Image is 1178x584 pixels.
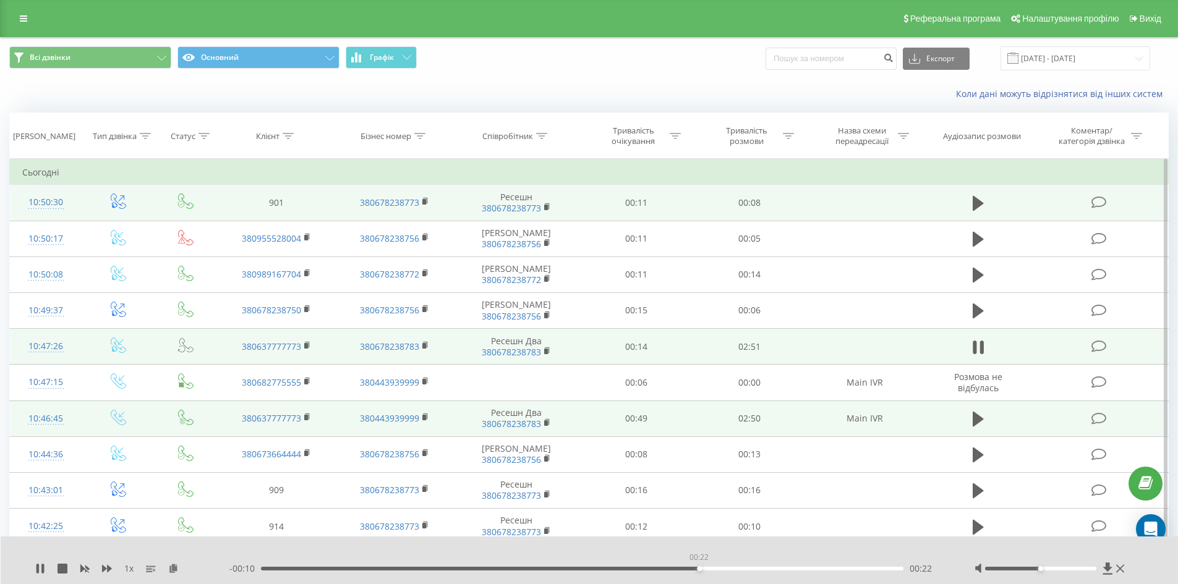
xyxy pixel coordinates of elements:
div: Open Intercom Messenger [1136,514,1166,544]
td: Ресешн [453,472,580,508]
a: 380637777773 [242,412,301,424]
div: 00:22 [687,549,711,566]
div: 10:43:01 [22,478,70,502]
div: Тип дзвінка [93,131,137,142]
td: 00:08 [580,436,693,472]
td: 00:15 [580,292,693,328]
a: 380678238783 [482,346,541,358]
td: 00:06 [580,365,693,400]
a: 380989167704 [242,268,301,280]
input: Пошук за номером [766,48,897,70]
a: 380678238783 [482,418,541,430]
a: 380673664444 [242,448,301,460]
td: 00:05 [693,221,806,256]
a: 380678238756 [360,304,419,316]
td: 00:08 [693,185,806,221]
td: Ресешн Два [453,400,580,436]
a: 380678238773 [482,489,541,501]
span: Графік [370,53,394,62]
div: Тривалість розмови [714,125,780,146]
div: Співробітник [482,131,533,142]
td: 02:50 [693,400,806,436]
a: 380678238756 [360,448,419,460]
button: Всі дзвінки [9,46,171,69]
a: 380678238773 [360,484,419,496]
a: 380678238773 [360,197,419,208]
td: 00:12 [580,509,693,544]
td: 00:06 [693,292,806,328]
td: Ресешн [453,185,580,221]
td: 00:14 [693,256,806,292]
a: 380678238756 [482,310,541,322]
span: Вихід [1140,14,1161,23]
a: 380955528004 [242,232,301,244]
td: [PERSON_NAME] [453,436,580,472]
td: 00:49 [580,400,693,436]
td: 00:11 [580,185,693,221]
span: Розмова не відбулась [954,371,1002,394]
div: Тривалість очікування [600,125,667,146]
a: 380678238756 [360,232,419,244]
td: 00:11 [580,256,693,292]
a: 380443939999 [360,412,419,424]
td: 00:13 [693,436,806,472]
td: 00:16 [693,472,806,508]
a: Коли дані можуть відрізнятися вiд інших систем [956,88,1169,99]
div: 10:44:36 [22,442,70,467]
div: 10:46:45 [22,407,70,431]
button: Експорт [903,48,970,70]
td: Main IVR [806,365,923,400]
td: 914 [218,509,335,544]
a: 380682775555 [242,376,301,388]
td: [PERSON_NAME] [453,256,580,292]
td: Ресешн Два [453,329,580,365]
td: 00:10 [693,509,806,544]
div: Бізнес номер [361,131,411,142]
div: [PERSON_NAME] [13,131,75,142]
div: Коментар/категорія дзвінка [1056,125,1128,146]
span: Реферальна програма [910,14,1001,23]
a: 380678238756 [482,238,541,250]
a: 380678238772 [360,268,419,280]
td: 901 [218,185,335,221]
a: 380637777773 [242,341,301,352]
div: 10:49:37 [22,298,70,323]
td: 00:16 [580,472,693,508]
span: 1 x [124,562,134,575]
div: 10:50:30 [22,190,70,214]
td: 00:00 [693,365,806,400]
td: [PERSON_NAME] [453,221,580,256]
div: Назва схеми переадресації [829,125,895,146]
span: 00:22 [910,562,932,575]
div: Статус [171,131,195,142]
a: 380678238773 [482,202,541,214]
span: Налаштування профілю [1022,14,1119,23]
a: 380678238783 [360,341,419,352]
td: 00:11 [580,221,693,256]
div: Accessibility label [1038,566,1043,571]
button: Графік [346,46,417,69]
div: Accessibility label [697,566,702,571]
td: 00:14 [580,329,693,365]
div: 10:50:17 [22,227,70,251]
td: [PERSON_NAME] [453,292,580,328]
div: 10:47:15 [22,370,70,394]
span: Всі дзвінки [30,53,70,62]
a: 380678238772 [482,274,541,286]
div: Клієнт [256,131,280,142]
td: 909 [218,472,335,508]
td: Сьогодні [10,160,1169,185]
a: 380678238756 [482,454,541,465]
td: Ресешн [453,509,580,544]
div: Аудіозапис розмови [943,131,1021,142]
div: 10:42:25 [22,514,70,538]
a: 380678238750 [242,304,301,316]
a: 380443939999 [360,376,419,388]
button: Основний [177,46,339,69]
a: 380678238773 [360,520,419,532]
div: 10:47:26 [22,334,70,358]
span: - 00:10 [229,562,261,575]
td: 02:51 [693,329,806,365]
td: Main IVR [806,400,923,436]
a: 380678238773 [482,526,541,538]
